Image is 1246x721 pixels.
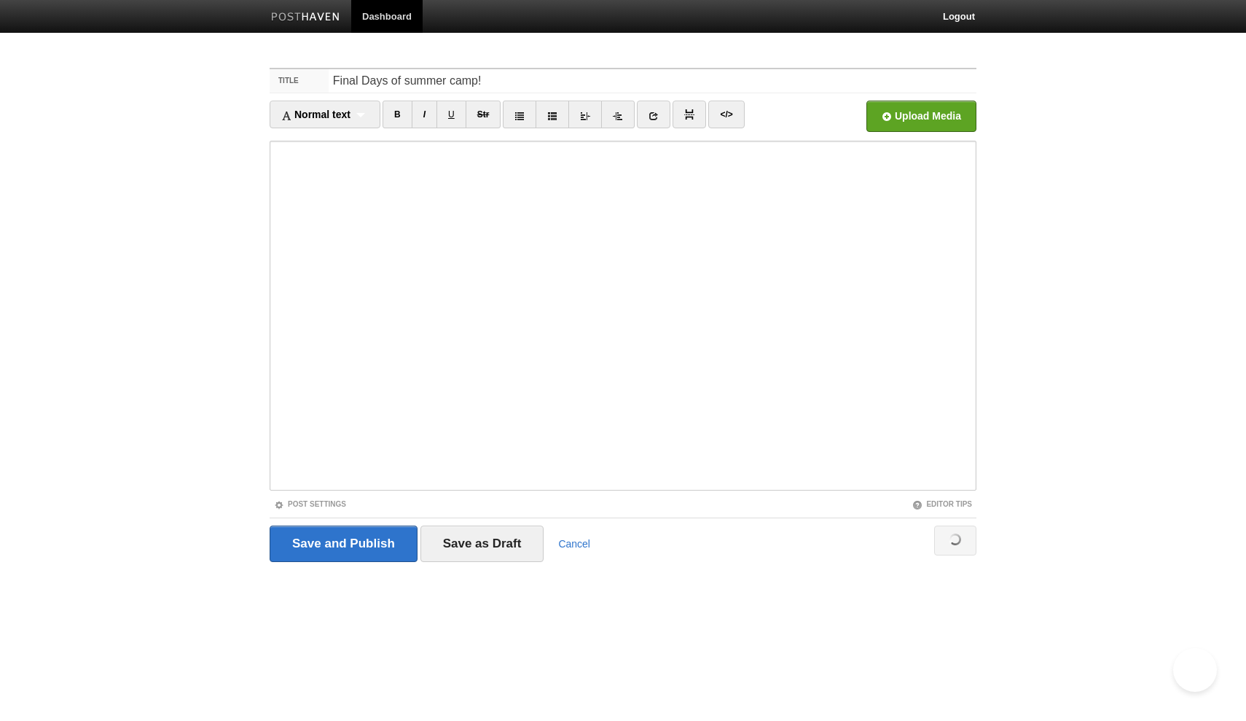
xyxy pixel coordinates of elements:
[708,101,744,128] a: </>
[271,12,340,23] img: Posthaven-bar
[281,109,350,120] span: Normal text
[466,101,501,128] a: Str
[383,101,412,128] a: B
[270,526,418,562] input: Save and Publish
[270,69,329,93] label: Title
[558,538,590,550] a: Cancel
[412,101,437,128] a: I
[436,101,466,128] a: U
[684,109,694,120] img: pagebreak-icon.png
[274,500,346,508] a: Post Settings
[1173,648,1217,692] iframe: Help Scout Beacon - Open
[420,526,544,562] input: Save as Draft
[912,500,972,508] a: Editor Tips
[477,109,490,120] del: Str
[949,534,961,545] img: loading.gif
